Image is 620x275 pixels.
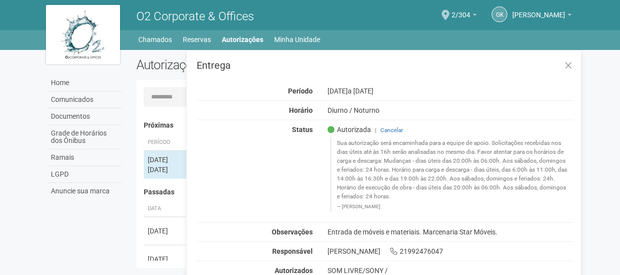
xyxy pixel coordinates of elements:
a: LGPD [48,166,122,183]
a: Minha Unidade [274,33,320,46]
th: Período [144,135,188,151]
a: GK [492,6,507,22]
span: O2 Corporate & Offices [136,9,254,23]
div: [DATE] [148,254,184,264]
a: Comunicados [48,92,122,108]
div: [DATE] [148,226,184,236]
strong: Autorizados [275,267,313,275]
div: [PERSON_NAME] 21992476047 [320,247,581,256]
strong: Status [292,126,313,134]
th: Data [144,201,188,217]
div: Diurno / Noturno [320,106,581,115]
span: Autorizada [328,125,371,134]
a: Chamados [138,33,172,46]
div: SOM LIVRE/SONY / [328,266,574,275]
blockquote: Sua autorização será encaminhada para a equipe de apoio. Solicitações recebidas nos dias úteis at... [330,137,574,212]
a: Reservas [183,33,211,46]
a: Ramais [48,149,122,166]
span: | [375,127,376,134]
footer: [PERSON_NAME] [337,203,569,210]
img: logo.jpg [46,5,120,64]
a: 2/304 [452,12,477,20]
span: Gleice Kelly [512,1,565,19]
a: Cancelar [380,127,403,134]
span: 2/304 [452,1,470,19]
a: Grade de Horários dos Ônibus [48,125,122,149]
span: a [DATE] [348,87,373,95]
a: Anuncie sua marca [48,183,122,199]
div: [DATE] [320,87,581,95]
strong: Responsável [272,247,313,255]
h4: Próximas [144,122,567,129]
strong: Horário [289,106,313,114]
a: Home [48,75,122,92]
a: [PERSON_NAME] [512,12,572,20]
div: [DATE] [148,165,184,175]
strong: Observações [272,228,313,236]
a: Documentos [48,108,122,125]
a: Autorizações [222,33,263,46]
div: [DATE] [148,155,184,165]
h4: Passadas [144,188,567,196]
h3: Entrega [197,60,574,70]
strong: Período [288,87,313,95]
h2: Autorizações [136,57,348,72]
div: Entrada de móveis e materiais. Marcenaria Star Móveis. [320,228,581,236]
